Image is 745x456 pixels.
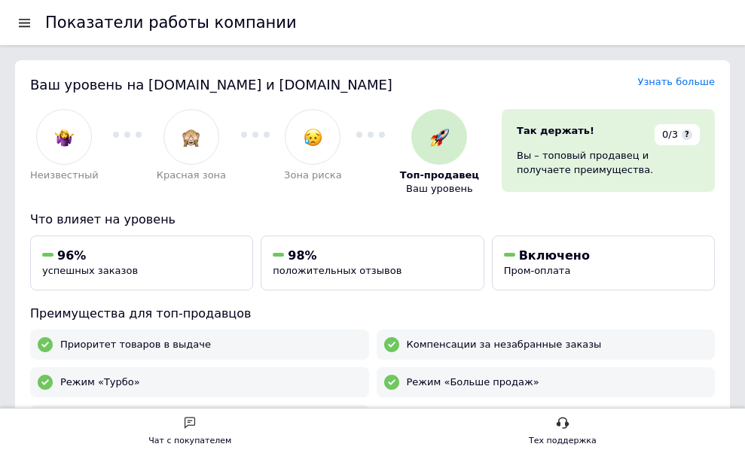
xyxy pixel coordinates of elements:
[492,236,715,290] button: ВключеноПром-оплата
[30,212,176,226] span: Что влияет на уровень
[57,248,86,263] span: 96%
[60,375,140,389] span: Режим «Турбо»
[182,128,200,147] img: :see_no_evil:
[637,76,715,87] a: Узнать больше
[157,169,226,182] span: Красная зона
[288,248,316,263] span: 98%
[45,14,297,32] h1: Показатели работы компании
[407,375,539,389] span: Режим «Больше продаж»
[406,182,473,196] span: Ваш уровень
[519,248,590,263] span: Включено
[55,128,74,147] img: :woman-shrugging:
[407,338,602,351] span: Компенсации за незабранные заказы
[517,125,594,136] span: Так держать!
[504,265,571,276] span: Пром-оплата
[42,265,138,276] span: успешных заказов
[60,338,211,351] span: Приоритет товаров в выдаче
[655,124,700,145] div: 0/3
[30,77,392,93] span: Ваш уровень на [DOMAIN_NAME] и [DOMAIN_NAME]
[682,129,692,140] span: ?
[148,433,231,448] div: Чат с покупателем
[30,306,251,321] span: Преимущества для топ-продавцов
[30,236,253,290] button: 96%успешных заказов
[261,236,484,290] button: 98%положительных отзывов
[400,169,479,182] span: Топ-продавец
[273,265,402,276] span: положительных отзывов
[304,128,322,147] img: :disappointed_relieved:
[517,149,700,176] div: Вы – топовый продавец и получаете преимущества.
[284,169,342,182] span: Зона риска
[430,128,449,147] img: :rocket:
[30,169,99,182] span: Неизвестный
[529,433,597,448] div: Тех поддержка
